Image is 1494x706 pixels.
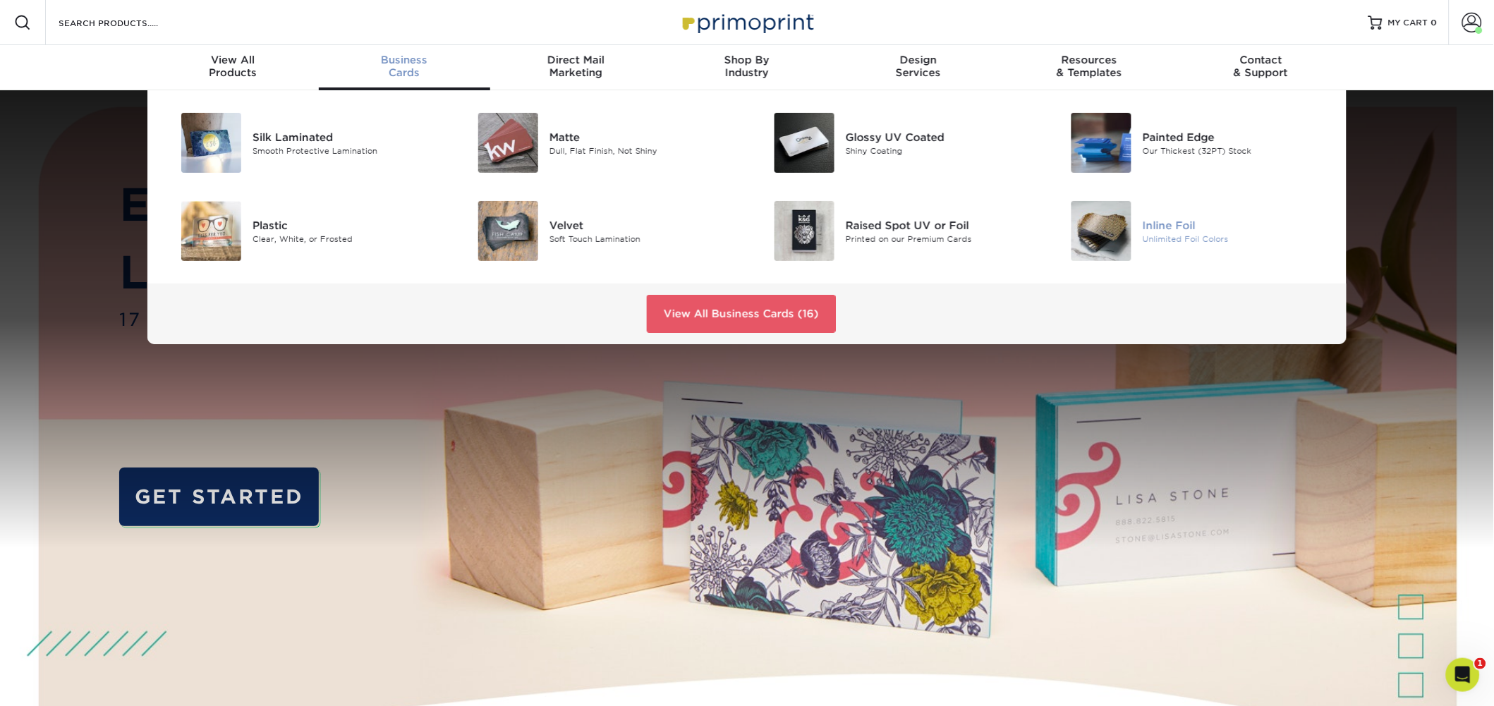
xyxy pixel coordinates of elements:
[1475,658,1486,669] span: 1
[1143,129,1330,145] div: Painted Edge
[253,217,439,233] div: Plastic
[319,54,490,66] span: Business
[758,195,1033,267] a: Raised Spot UV or Foil Business Cards Raised Spot UV or Foil Printed on our Premium Cards
[490,45,662,90] a: Direct MailMarketing
[1388,17,1428,29] span: MY CART
[832,45,1004,90] a: DesignServices
[549,217,736,233] div: Velvet
[676,7,818,37] img: Primoprint
[846,129,1033,145] div: Glossy UV Coated
[253,145,439,157] div: Smooth Protective Lamination
[1004,54,1175,79] div: & Templates
[1055,107,1330,178] a: Painted Edge Business Cards Painted Edge Our Thickest (32PT) Stock
[758,107,1033,178] a: Glossy UV Coated Business Cards Glossy UV Coated Shiny Coating
[490,54,662,79] div: Marketing
[1071,113,1131,173] img: Painted Edge Business Cards
[478,113,538,173] img: Matte Business Cards
[832,54,1004,79] div: Services
[549,145,736,157] div: Dull, Flat Finish, Not Shiny
[1071,201,1131,261] img: Inline Foil Business Cards
[1175,45,1347,90] a: Contact& Support
[1431,18,1438,28] span: 0
[1175,54,1347,79] div: & Support
[147,45,319,90] a: View AllProducts
[662,54,833,66] span: Shop By
[319,45,490,90] a: BusinessCards
[1175,54,1347,66] span: Contact
[846,217,1033,233] div: Raised Spot UV or Foil
[662,45,833,90] a: Shop ByIndustry
[647,295,836,333] a: View All Business Cards (16)
[1004,45,1175,90] a: Resources& Templates
[549,233,736,245] div: Soft Touch Lamination
[164,107,440,178] a: Silk Laminated Business Cards Silk Laminated Smooth Protective Lamination
[253,129,439,145] div: Silk Laminated
[1055,195,1330,267] a: Inline Foil Business Cards Inline Foil Unlimited Foil Colors
[846,145,1033,157] div: Shiny Coating
[57,14,195,31] input: SEARCH PRODUCTS.....
[490,54,662,66] span: Direct Mail
[775,201,834,261] img: Raised Spot UV or Foil Business Cards
[147,54,319,79] div: Products
[461,195,737,267] a: Velvet Business Cards Velvet Soft Touch Lamination
[1004,54,1175,66] span: Resources
[1143,145,1330,157] div: Our Thickest (32PT) Stock
[253,233,439,245] div: Clear, White, or Frosted
[147,54,319,66] span: View All
[164,195,440,267] a: Plastic Business Cards Plastic Clear, White, or Frosted
[478,201,538,261] img: Velvet Business Cards
[662,54,833,79] div: Industry
[181,113,241,173] img: Silk Laminated Business Cards
[319,54,490,79] div: Cards
[549,129,736,145] div: Matte
[1143,233,1330,245] div: Unlimited Foil Colors
[832,54,1004,66] span: Design
[181,201,241,261] img: Plastic Business Cards
[1446,658,1480,692] iframe: Intercom live chat
[461,107,737,178] a: Matte Business Cards Matte Dull, Flat Finish, Not Shiny
[1143,217,1330,233] div: Inline Foil
[775,113,834,173] img: Glossy UV Coated Business Cards
[846,233,1033,245] div: Printed on our Premium Cards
